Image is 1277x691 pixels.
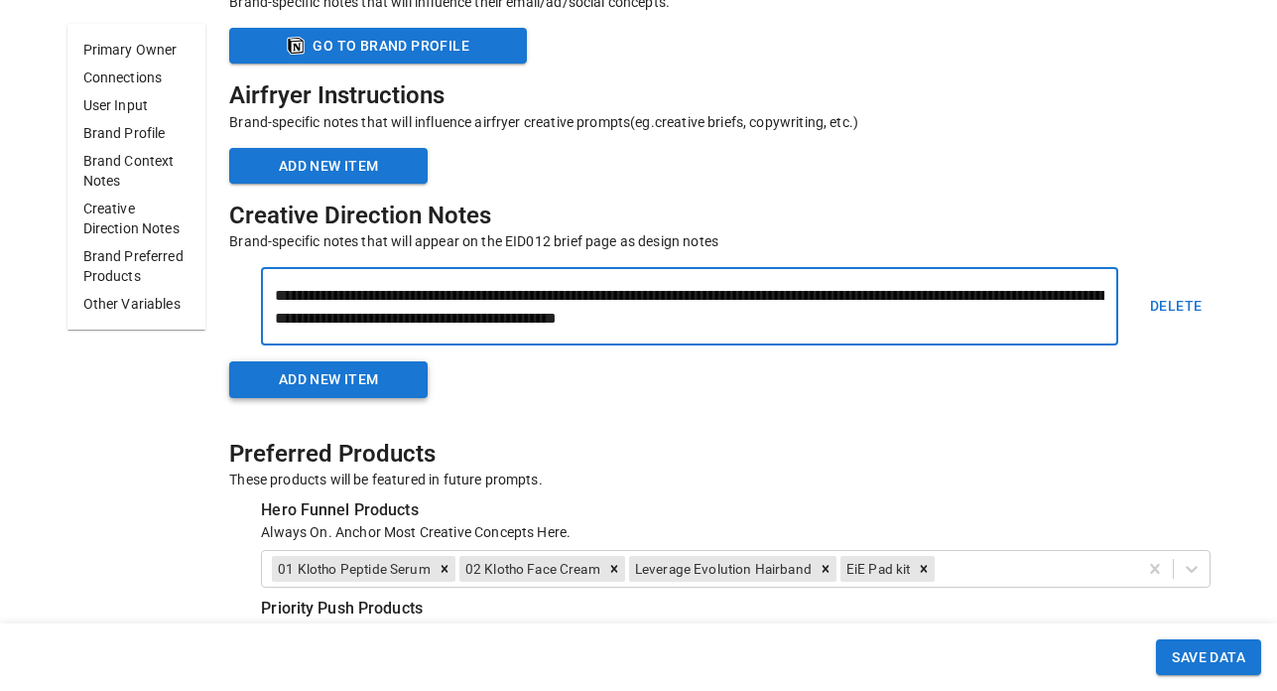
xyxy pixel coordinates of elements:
[459,556,603,582] div: 02 Klotho Face Cream
[434,556,455,582] div: Remove 01 Klotho Peptide Serum
[229,148,428,185] button: Add new item
[229,438,1210,470] h5: Preferred Products
[261,622,1210,641] p: Products Tied To Current Marketing Moments, High-Margin Focus, Or Seasonal Behavior.
[261,522,1210,542] p: Always On. Anchor Most Creative Concepts Here.
[1156,639,1261,676] button: SAVE DATA
[603,556,625,582] div: Remove 02 Klotho Face Cream
[229,112,1210,132] p: Brand-specific notes that will influence airfryer creative prompts(eg.creative briefs, copywritin...
[229,231,1210,251] p: Brand-specific notes that will appear on the EID012 brief page as design notes
[83,40,191,60] p: Primary Owner
[840,556,914,582] div: EiE Pad kit
[83,294,191,314] p: Other Variables
[913,556,935,582] div: Remove EiE Pad kit
[272,556,433,582] div: 01 Klotho Peptide Serum
[229,79,1210,111] h5: Airfryer Instructions
[83,246,191,286] p: Brand Preferred Products
[261,596,1210,622] h6: Priority Push Products
[229,200,1210,231] h5: Creative Direction Notes
[287,37,305,55] img: Notion Logo
[83,151,191,191] p: Brand Context Notes
[815,556,836,582] div: Remove Leverage Evolution Hairband
[83,95,191,115] p: User Input
[261,497,1210,523] h6: Hero Funnel Products
[83,68,191,87] p: Connections
[229,470,1210,489] p: These products will be featured in future prompts.
[629,556,815,582] div: Leverage Evolution Hairband
[229,28,527,65] button: Go to Brand Profile
[1142,267,1210,345] button: Delete
[229,361,428,398] button: Add new item
[83,199,191,238] p: Creative Direction Notes
[83,123,191,143] p: Brand Profile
